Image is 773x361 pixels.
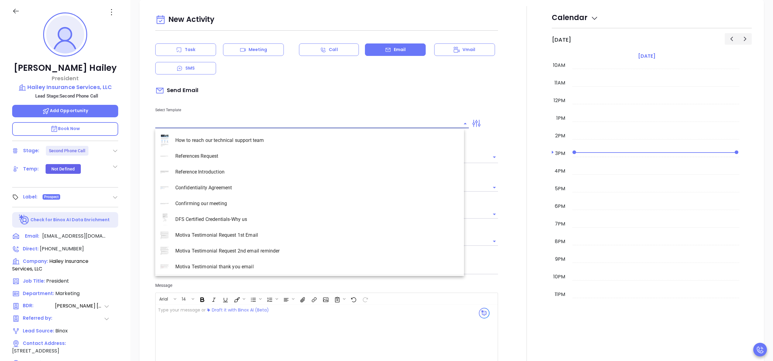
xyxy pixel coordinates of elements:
[155,12,498,28] div: New Activity
[329,46,338,53] p: Call
[23,258,48,264] span: Company:
[156,296,171,300] span: Arial
[23,164,39,174] div: Temp:
[46,15,84,53] img: profile-user
[196,294,207,304] span: Bold
[553,79,566,87] div: 11am
[40,245,84,252] span: [PHONE_NUMBER]
[155,282,498,289] p: Message
[264,294,280,304] span: Insert Ordered List
[554,291,566,298] div: 11pm
[23,246,39,252] span: Direct :
[462,46,476,53] p: Vmail
[12,63,118,74] p: [PERSON_NAME] Hailey
[554,150,566,157] div: 3pm
[23,192,38,201] div: Label:
[23,302,54,310] span: BDR:
[155,243,464,259] li: Motiva Testimonial Request 2nd email reminder
[19,215,29,225] img: Ai-Enrich-DaqCidB-.svg
[185,65,195,71] p: SMS
[12,347,59,354] span: [STREET_ADDRESS]
[479,308,490,318] img: svg%3e
[490,237,499,246] button: Open
[155,180,464,196] li: Confidentiality Agreement
[554,132,566,139] div: 2pm
[552,36,571,43] h2: [DATE]
[280,294,296,304] span: Align
[42,108,88,114] span: Add Opportunity
[30,217,110,223] p: Check for Binox AI Data Enrichment
[155,211,464,227] li: DFS Certified Credentials-Why us
[552,97,566,104] div: 12pm
[178,294,196,304] span: Font size
[490,210,499,218] button: Open
[155,107,469,113] p: Select Template
[44,194,59,200] span: Prospect
[155,164,464,180] li: Reference Introduction
[725,33,738,44] button: Previous day
[331,294,347,304] span: Surveys
[12,74,118,82] p: President
[156,294,173,304] button: Arial
[155,148,464,164] li: References Request
[155,196,464,211] li: Confirming our meeting
[179,296,189,300] span: 14
[552,12,598,22] span: Calendar
[308,294,319,304] span: Insert link
[23,328,54,334] span: Lead Source:
[49,146,86,156] div: Second Phone Call
[207,308,210,312] img: svg%3e
[554,238,566,245] div: 8pm
[637,52,657,60] a: [DATE]
[554,256,566,263] div: 9pm
[23,146,40,155] div: Stage:
[490,153,499,161] button: Open
[553,167,566,175] div: 4pm
[23,315,54,322] span: Referred by:
[51,164,75,174] div: Not Defined
[490,183,499,192] button: Open
[185,46,195,53] p: Task
[23,290,54,297] span: Department:
[297,294,307,304] span: Insert Files
[179,294,191,304] button: 14
[554,203,566,210] div: 6pm
[55,302,104,310] span: [PERSON_NAME] [PERSON_NAME]
[359,294,370,304] span: Redo
[50,125,80,132] span: Book Now
[155,227,464,243] li: Motiva Testimonial Request 1st Email
[46,277,69,284] span: President
[552,273,566,280] div: 10pm
[219,294,230,304] span: Underline
[42,232,106,240] span: [EMAIL_ADDRESS][DOMAIN_NAME]
[15,92,118,100] p: Lead Stage: Second Phone Call
[155,132,464,148] li: How to reach our technical support team
[208,294,219,304] span: Italic
[23,340,66,346] span: Contact Address:
[25,232,39,240] span: Email:
[394,46,406,53] p: Email
[55,327,68,334] span: Binox
[461,119,469,128] button: Close
[55,290,80,297] span: Marketing
[155,84,198,98] span: Send Email
[23,278,45,284] span: Job Title:
[555,115,566,122] div: 1pm
[156,294,178,304] span: Font family
[155,259,464,275] li: Motiva Testimonial thank you email
[247,294,263,304] span: Insert Unordered List
[231,294,247,304] span: Fill color or set the text color
[554,220,566,228] div: 7pm
[552,62,566,69] div: 10am
[554,185,566,192] div: 5pm
[249,46,267,53] p: Meeting
[12,83,118,91] a: Hailey Insurance Services, LLC
[12,258,88,272] span: Hailey Insurance Services, LLC
[738,33,752,44] button: Next day
[320,294,331,304] span: Insert Image
[348,294,359,304] span: Undo
[212,307,269,313] span: Draft it with Binox AI (Beta)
